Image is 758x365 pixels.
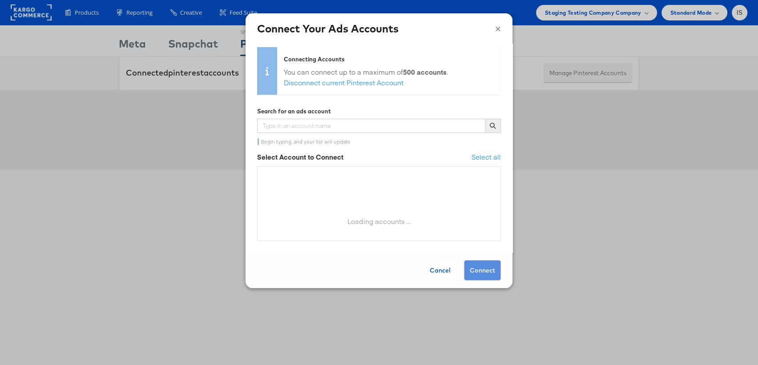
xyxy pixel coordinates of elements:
strong: 500 accounts [403,67,447,76]
div: Begin typing, and your list will update [258,138,500,145]
strong: Connecting Accounts [284,56,345,63]
div: You can connect up to a maximum of . [284,67,448,77]
strong: Select Account to Connect [257,152,343,161]
span: Select all [472,152,501,161]
div: Disconnect current Pinterest Account [284,77,448,88]
button: × [495,21,501,34]
div: Cancel [424,261,456,280]
h4: Connect Your Ads Accounts [257,21,501,36]
div: Loading accounts ... [261,216,497,227]
strong: Search for an ads account [257,108,331,115]
input: Type in an account name [257,119,485,133]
